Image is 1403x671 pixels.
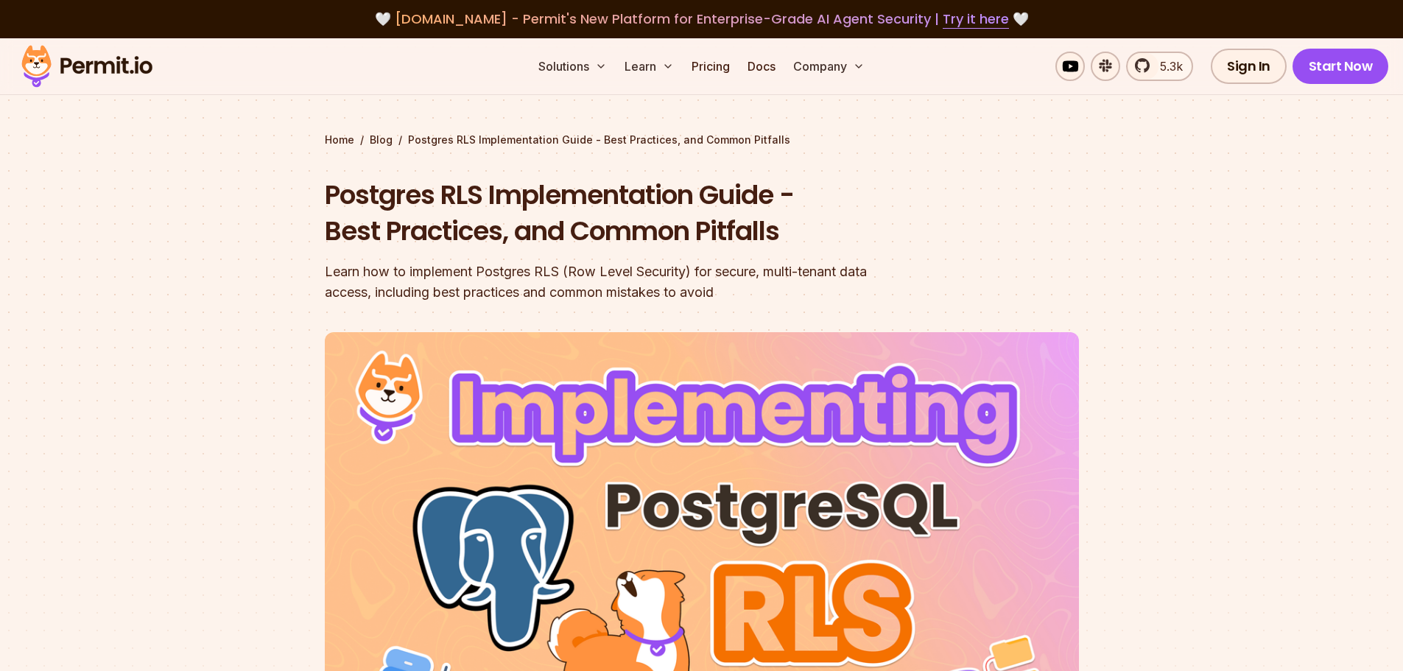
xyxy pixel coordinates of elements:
button: Solutions [532,52,613,81]
h1: Postgres RLS Implementation Guide - Best Practices, and Common Pitfalls [325,177,890,250]
div: / / [325,133,1079,147]
button: Learn [619,52,680,81]
div: Learn how to implement Postgres RLS (Row Level Security) for secure, multi-tenant data access, in... [325,261,890,303]
span: 5.3k [1151,57,1183,75]
img: Permit logo [15,41,159,91]
button: Company [787,52,871,81]
a: Start Now [1293,49,1389,84]
a: Pricing [686,52,736,81]
a: Try it here [943,10,1009,29]
a: Sign In [1211,49,1287,84]
span: [DOMAIN_NAME] - Permit's New Platform for Enterprise-Grade AI Agent Security | [395,10,1009,28]
a: Home [325,133,354,147]
a: 5.3k [1126,52,1193,81]
div: 🤍 🤍 [35,9,1368,29]
a: Docs [742,52,781,81]
a: Blog [370,133,393,147]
